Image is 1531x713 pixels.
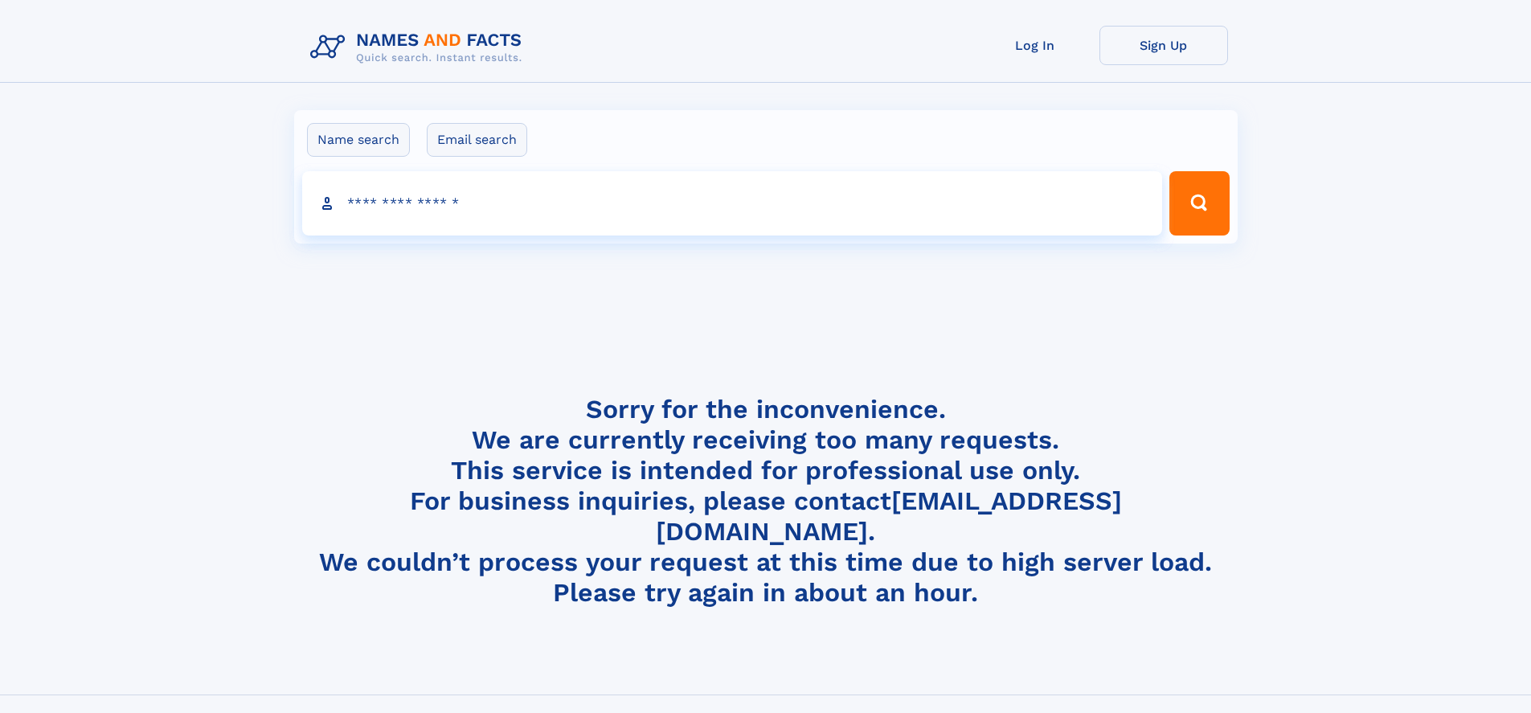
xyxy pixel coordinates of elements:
[304,394,1228,609] h4: Sorry for the inconvenience. We are currently receiving too many requests. This service is intend...
[1169,171,1229,236] button: Search Button
[656,486,1122,547] a: [EMAIL_ADDRESS][DOMAIN_NAME]
[1099,26,1228,65] a: Sign Up
[971,26,1099,65] a: Log In
[302,171,1163,236] input: search input
[307,123,410,157] label: Name search
[427,123,527,157] label: Email search
[304,26,535,69] img: Logo Names and Facts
